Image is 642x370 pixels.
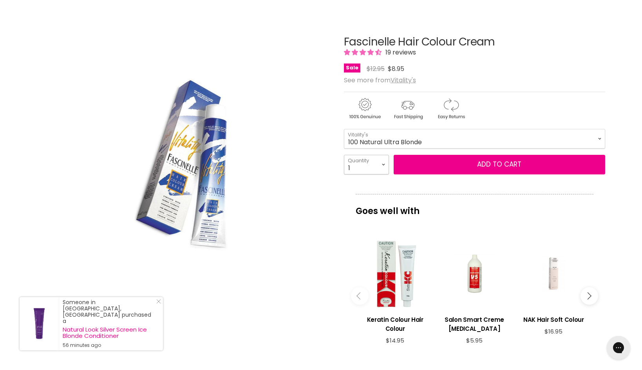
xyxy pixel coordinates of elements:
a: View product:NAK Hair Soft Colour [518,309,589,328]
span: $5.95 [466,336,483,345]
span: $16.95 [544,327,562,336]
button: Add to cart [394,155,605,174]
span: 4.68 stars [344,48,383,57]
span: $12.95 [367,64,385,73]
h3: NAK Hair Soft Colour [518,315,589,324]
h1: Fascinelle Hair Colour Cream [344,36,605,48]
h3: Keratin Colour Hair Colour [360,315,431,333]
a: Natural Look Silver Screen Ice Blonde Conditioner [63,326,155,339]
span: 19 reviews [383,48,416,57]
div: Fascinelle Hair Colour Cream image. Click or Scroll to Zoom. [37,16,330,309]
svg: Close Icon [156,299,161,304]
a: Close Notification [153,299,161,307]
span: Sale [344,63,360,73]
div: Product thumbnails [36,314,331,337]
h3: Salon Smart Creme [MEDICAL_DATA] [439,315,510,333]
p: Goes well with [356,194,593,220]
img: returns.gif [430,97,472,121]
span: $8.95 [388,64,404,73]
a: Visit product page [20,297,59,350]
img: shipping.gif [387,97,429,121]
iframe: Gorgias live chat messenger [603,333,634,362]
a: View product:Keratin Colour Hair Colour [360,309,431,337]
select: Quantity [344,155,389,174]
span: $14.95 [386,336,404,345]
span: See more from [344,76,416,85]
img: genuine.gif [344,97,385,121]
a: View product:Salon Smart Creme Peroxide [439,309,510,337]
div: Someone in [GEOGRAPHIC_DATA], [GEOGRAPHIC_DATA] purchased a [63,299,155,348]
a: Vitality's [391,76,416,85]
small: 56 minutes ago [63,342,155,348]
